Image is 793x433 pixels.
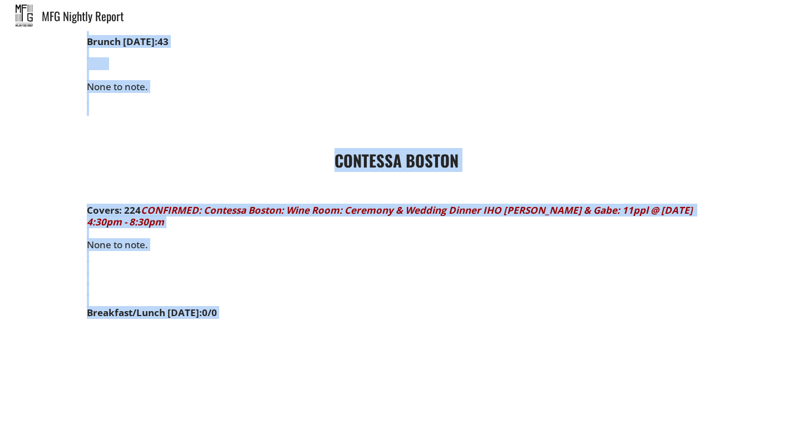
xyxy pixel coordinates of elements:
strong: CONTESSA BOSTON [334,148,459,172]
strong: Covers: 224 [87,204,141,216]
strong: 0/0 [202,306,217,319]
img: mfg_nightly.jpeg [16,4,33,27]
div: None to note. [87,36,707,116]
div: MFG Nightly Report [42,10,793,22]
strong: Brunch [DATE]: [87,35,157,48]
div: None to note. [87,205,707,307]
strong: 43 [157,35,169,48]
font: CONFIRMED: Contessa Boston: Wine Room: Ceremony & Wedding Dinner IHO [PERSON_NAME] & Gabe: 11ppl ... [87,204,695,228]
strong: Breakfast/Lunch [DATE]: [87,306,202,319]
